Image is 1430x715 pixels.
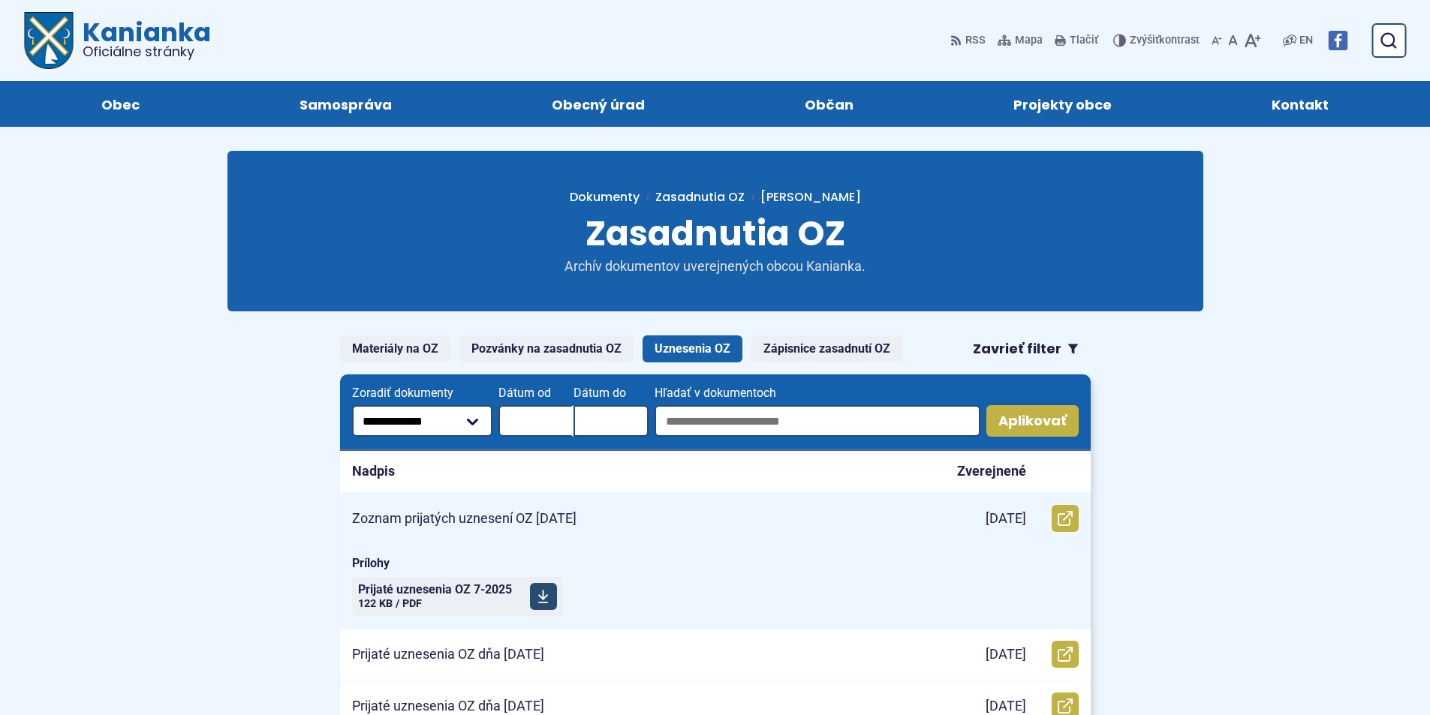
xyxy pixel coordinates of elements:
a: EN [1296,32,1316,50]
button: Zväčšiť veľkosť písma [1241,25,1264,56]
a: Samospráva [234,81,456,127]
span: RSS [965,32,986,50]
a: Kontakt [1207,81,1394,127]
a: Pozvánky na zasadnutia OZ [459,335,634,362]
img: Prejsť na Facebook stránku [1328,31,1347,50]
a: Zasadnutia OZ [655,188,745,206]
button: Zavrieť filter [961,335,1091,362]
p: [DATE] [986,510,1026,527]
span: kontrast [1130,35,1200,47]
button: Zvýšiťkontrast [1113,25,1203,56]
p: Nadpis [352,463,395,480]
a: Občan [740,81,919,127]
span: Občan [805,81,853,127]
a: Logo Kanianka, prejsť na domovskú stránku. [24,12,211,69]
span: Kontakt [1272,81,1329,127]
img: Prejsť na domovskú stránku [24,12,74,69]
span: Samospráva [300,81,392,127]
a: Mapa [995,25,1046,56]
a: [PERSON_NAME] [745,188,861,206]
span: Mapa [1015,32,1043,50]
button: Zmenšiť veľkosť písma [1209,25,1225,56]
button: Nastaviť pôvodnú veľkosť písma [1225,25,1241,56]
span: Zasadnutia OZ [586,209,845,257]
p: [DATE] [986,646,1026,663]
span: Dátum od [498,386,574,400]
a: Zápisnice zasadnutí OZ [751,335,902,362]
span: Zavrieť filter [973,341,1061,358]
input: Dátum od [498,405,574,437]
p: Zverejnené [957,463,1026,480]
span: Tlačiť [1070,35,1098,47]
span: 122 KB / PDF [358,597,422,610]
a: Uznesenia OZ [643,335,742,362]
span: Obecný úrad [552,81,645,127]
p: Zoznam prijatých uznesení OZ [DATE] [352,510,577,527]
span: Dokumenty [570,188,640,206]
p: Archív dokumentov uverejnených obcou Kanianka. [535,258,896,275]
a: Dokumenty [570,188,655,206]
input: Dátum do [574,405,649,437]
span: Hľadať v dokumentoch [655,386,980,400]
input: Hľadať v dokumentoch [655,405,980,437]
a: Obec [36,81,204,127]
a: Materiály na OZ [340,335,450,362]
select: Zoradiť dokumenty [352,405,493,437]
a: Obecný úrad [486,81,709,127]
span: Dátum do [574,386,649,400]
button: Aplikovať [986,405,1079,437]
p: Prijaté uznesenia OZ dňa [DATE] [352,646,544,663]
span: Prijaté uznesenia OZ 7-2025 [358,584,512,596]
p: [DATE] [986,698,1026,715]
p: Prijaté uznesenia OZ dňa [DATE] [352,698,544,715]
span: [PERSON_NAME] [760,188,861,206]
button: Tlačiť [1052,25,1101,56]
a: RSS [950,25,989,56]
span: Kanianka [74,20,211,59]
span: EN [1299,32,1313,50]
a: Projekty obce [949,81,1177,127]
span: Prílohy [352,556,1079,571]
span: Oficiálne stránky [83,45,211,59]
span: Zvýšiť [1130,34,1159,47]
span: Projekty obce [1013,81,1112,127]
span: Obec [101,81,140,127]
span: Zoradiť dokumenty [352,386,493,400]
a: Prijaté uznesenia OZ 7-2025 122 KB / PDF [352,577,563,616]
